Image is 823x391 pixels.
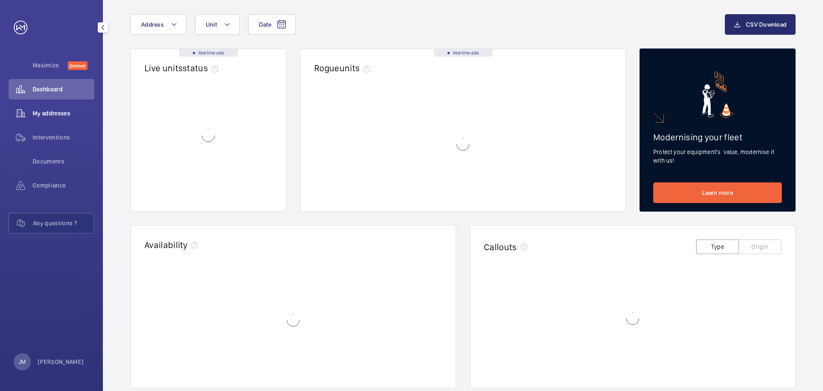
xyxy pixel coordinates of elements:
[179,49,238,57] div: Real time data
[130,14,186,35] button: Address
[653,132,782,142] h2: Modernising your fleet
[739,239,781,254] button: Origin
[33,157,94,166] span: Documents
[33,219,94,227] span: Any questions ?
[696,239,739,254] button: Type
[68,61,87,70] span: Discover
[38,358,84,366] p: [PERSON_NAME]
[206,21,217,28] span: Unit
[144,239,188,250] h2: Availability
[746,21,787,28] span: CSV Download
[259,21,271,28] span: Date
[33,61,68,70] span: Maximize
[314,63,373,73] h2: Rogue
[725,14,796,35] button: CSV Download
[339,63,374,73] span: units
[18,358,26,366] p: JM
[653,182,782,203] a: Learn more
[653,148,782,165] p: Protect your equipment's value, modernise it with us!
[484,242,517,252] h2: Callouts
[434,49,493,57] div: Real time data
[33,85,94,94] span: Dashboard
[702,71,733,118] img: marketing-card.svg
[195,14,240,35] button: Unit
[183,63,222,73] span: status
[33,133,94,142] span: Interventions
[248,14,296,35] button: Date
[33,181,94,190] span: Compliance
[144,63,222,73] h2: Live units
[33,109,94,118] span: My addresses
[141,21,164,28] span: Address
